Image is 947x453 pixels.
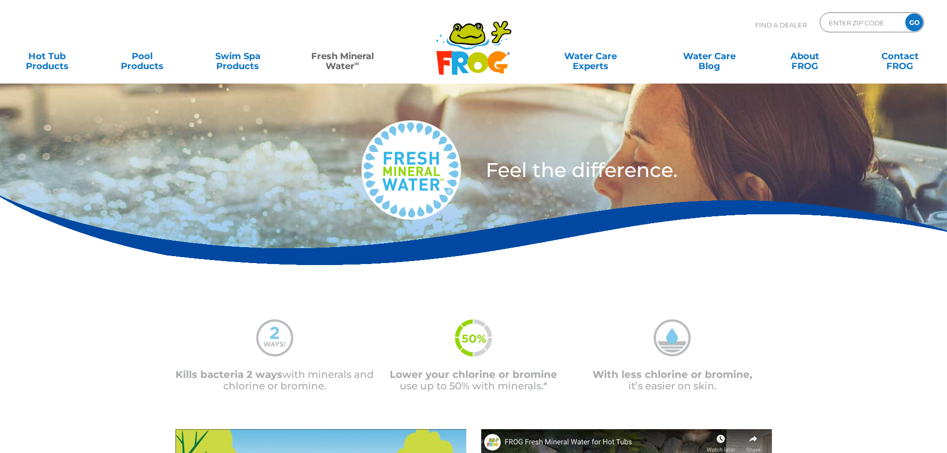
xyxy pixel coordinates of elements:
[593,368,752,380] span: With less chlorine or bromine,
[374,369,573,392] p: use up to 50% with minerals.*
[354,59,359,67] sup: ∞
[105,46,179,66] a: PoolProducts
[175,368,282,380] span: Kills bacteria 2 ways
[256,319,293,357] img: mineral-water-2-ways
[296,46,389,66] a: Fresh MineralWater∞
[768,46,842,66] a: AboutFROG
[175,369,374,392] p: with minerals and chlorine or bromine.
[486,160,868,180] h3: Feel the difference.
[573,369,772,392] p: it’s easier on skin.
[530,46,651,66] a: Water CareExperts
[828,15,895,30] input: Zip Code Form
[390,368,557,380] span: Lower your chlorine or bromine
[905,13,923,31] input: GO
[654,319,691,357] img: mineral-water-less-chlorine
[755,12,807,37] p: Find A Dealer
[10,46,84,66] a: Hot TubProducts
[201,46,275,66] a: Swim SpaProducts
[455,319,492,357] img: fmw-50percent-icon
[672,46,746,66] a: Water CareBlog
[361,120,461,220] img: fresh-mineral-water-logo-medium
[863,46,937,66] a: ContactFROG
